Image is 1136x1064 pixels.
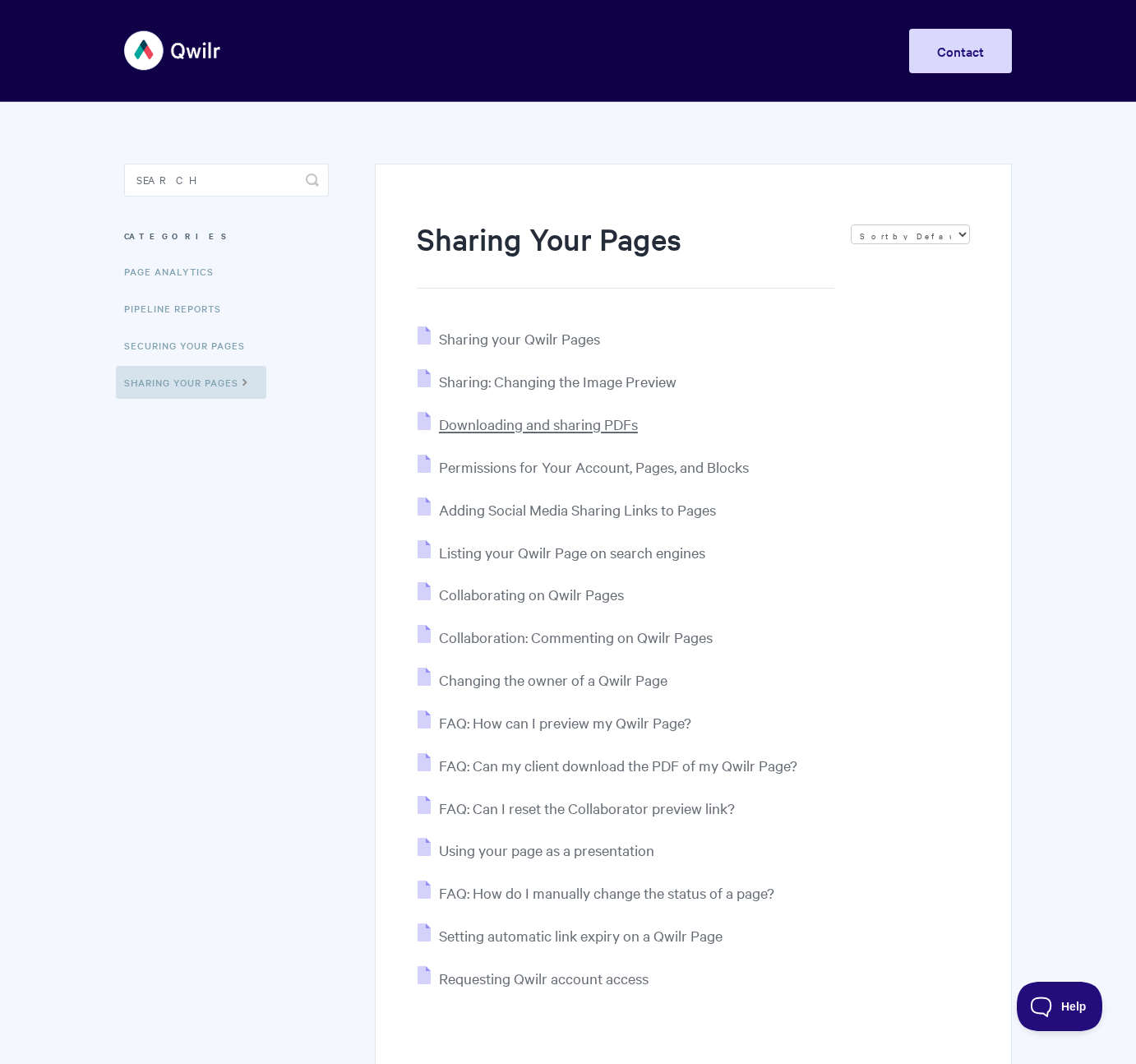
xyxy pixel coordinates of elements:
[124,255,226,288] a: Page Analytics
[439,840,654,859] span: Using your page as a presentation
[418,585,624,604] a: Collaborating on Qwilr Pages
[124,221,329,251] h3: Categories
[1017,982,1103,1031] iframe: Toggle Customer Support
[418,627,713,646] a: Collaboration: Commenting on Qwilr Pages
[439,969,649,988] span: Requesting Qwilr account access
[439,798,735,817] span: FAQ: Can I reset the Collaborator preview link?
[418,500,716,519] a: Adding Social Media Sharing Links to Pages
[439,500,716,519] span: Adding Social Media Sharing Links to Pages
[418,329,600,348] a: Sharing your Qwilr Pages
[439,627,713,646] span: Collaboration: Commenting on Qwilr Pages
[418,756,797,775] a: FAQ: Can my client download the PDF of my Qwilr Page?
[418,457,749,476] a: Permissions for Your Account, Pages, and Blocks
[439,926,723,945] span: Setting automatic link expiry on a Qwilr Page
[439,414,638,433] span: Downloading and sharing PDFs
[116,366,266,399] a: Sharing Your Pages
[439,713,691,732] span: FAQ: How can I preview my Qwilr Page?
[124,292,233,325] a: Pipeline reports
[851,224,970,244] select: Page reloads on selection
[124,20,222,81] img: Qwilr Help Center
[418,414,638,433] a: Downloading and sharing PDFs
[439,670,667,689] span: Changing the owner of a Qwilr Page
[418,713,691,732] a: FAQ: How can I preview my Qwilr Page?
[439,372,677,391] span: Sharing: Changing the Image Preview
[418,543,705,562] a: Listing your Qwilr Page on search engines
[439,457,749,476] span: Permissions for Your Account, Pages, and Blocks
[418,840,654,859] a: Using your page as a presentation
[418,969,649,988] a: Requesting Qwilr account access
[124,164,329,197] input: Search
[439,756,797,775] span: FAQ: Can my client download the PDF of my Qwilr Page?
[418,798,735,817] a: FAQ: Can I reset the Collaborator preview link?
[439,543,705,562] span: Listing your Qwilr Page on search engines
[124,329,257,362] a: Securing Your Pages
[418,372,677,391] a: Sharing: Changing the Image Preview
[417,218,834,289] h1: Sharing Your Pages
[439,329,600,348] span: Sharing your Qwilr Pages
[439,585,624,604] span: Collaborating on Qwilr Pages
[418,883,774,902] a: FAQ: How do I manually change the status of a page?
[418,926,723,945] a: Setting automatic link expiry on a Qwilr Page
[418,670,667,689] a: Changing the owner of a Qwilr Page
[439,883,774,902] span: FAQ: How do I manually change the status of a page?
[909,29,1012,73] a: Contact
